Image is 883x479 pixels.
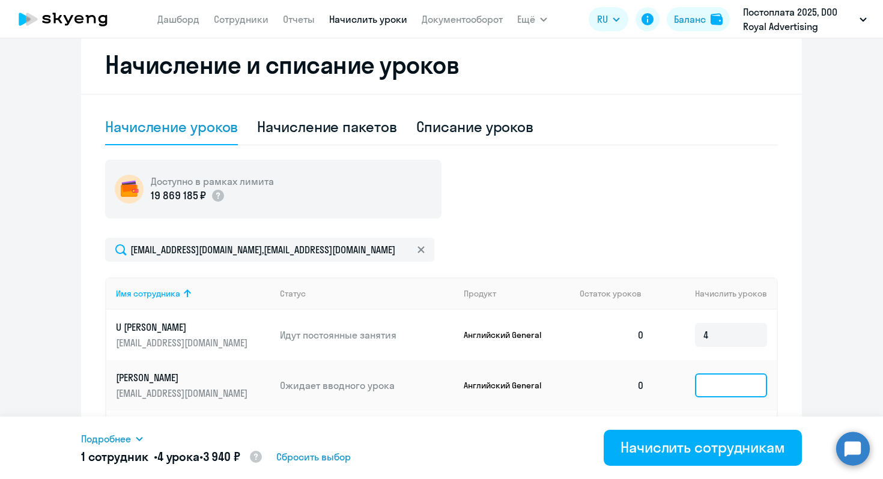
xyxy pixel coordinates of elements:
[517,12,535,26] span: Ещё
[570,310,654,360] td: 0
[667,7,730,31] button: Балансbalance
[116,321,270,349] a: U [PERSON_NAME][EMAIL_ADDRESS][DOMAIN_NAME]
[517,7,547,31] button: Ещё
[580,288,642,299] span: Остаток уроков
[157,13,199,25] a: Дашборд
[280,328,454,342] p: Идут постоянные занятия
[116,288,270,299] div: Имя сотрудника
[464,380,554,391] p: Английский General
[464,330,554,340] p: Английский General
[214,13,269,25] a: Сотрудники
[151,175,274,188] h5: Доступно в рамках лимита
[464,288,496,299] div: Продукт
[604,430,802,466] button: Начислить сотрудникам
[580,288,654,299] div: Остаток уроков
[743,5,855,34] p: Постоплата 2025, DOO Royal Advertising
[711,13,723,25] img: balance
[151,188,206,203] p: 19 869 185 ₽
[329,13,407,25] a: Начислить уроки
[157,449,199,464] span: 4 урока
[116,387,250,400] p: [EMAIL_ADDRESS][DOMAIN_NAME]
[674,12,706,26] div: Баланс
[257,117,396,136] div: Начисление пакетов
[422,13,503,25] a: Документооборот
[203,449,240,464] span: 3 940 ₽
[597,12,608,26] span: RU
[115,175,144,203] img: wallet-circle.png
[570,360,654,411] td: 0
[416,117,534,136] div: Списание уроков
[276,450,351,464] span: Сбросить выбор
[81,448,263,466] h5: 1 сотрудник • •
[116,371,250,384] p: [PERSON_NAME]
[283,13,315,25] a: Отчеты
[116,321,250,334] p: U [PERSON_NAME]
[280,379,454,392] p: Ожидает вводного урока
[116,371,270,400] a: [PERSON_NAME][EMAIL_ADDRESS][DOMAIN_NAME]
[105,238,434,262] input: Поиск по имени, email, продукту или статусу
[654,277,777,310] th: Начислить уроков
[105,50,778,79] h2: Начисление и списание уроков
[737,5,873,34] button: Постоплата 2025, DOO Royal Advertising
[116,336,250,349] p: [EMAIL_ADDRESS][DOMAIN_NAME]
[116,288,180,299] div: Имя сотрудника
[280,288,306,299] div: Статус
[81,432,131,446] span: Подробнее
[280,288,454,299] div: Статус
[105,117,238,136] div: Начисление уроков
[589,7,628,31] button: RU
[621,438,785,457] div: Начислить сотрудникам
[464,288,571,299] div: Продукт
